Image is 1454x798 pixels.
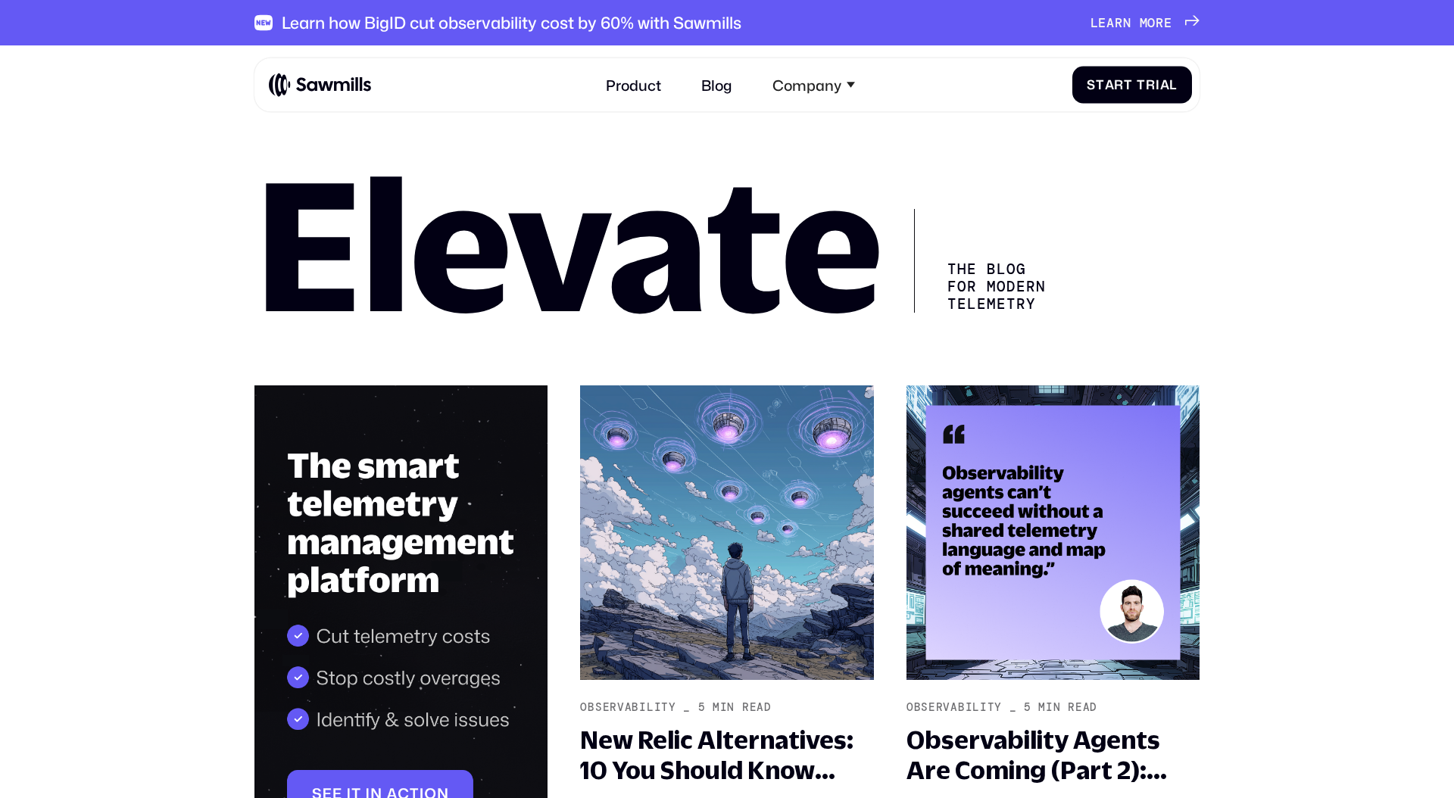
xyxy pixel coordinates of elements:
a: Product [595,65,672,104]
div: Observability Agents Are Coming (Part 2): Telemetry Taxonomy and Semantics – The Missing Link [906,725,1200,785]
span: e [1098,15,1106,30]
span: t [1096,77,1105,92]
a: Blog [691,65,744,104]
div: min read [713,701,772,714]
div: Observability [580,701,676,714]
span: a [1106,15,1115,30]
span: L [1090,15,1099,30]
div: The Blog for Modern telemetry [914,209,1059,313]
div: Company [772,76,841,93]
span: r [1115,15,1123,30]
span: t [1124,77,1133,92]
span: r [1156,15,1164,30]
span: r [1146,77,1156,92]
span: m [1140,15,1148,30]
div: Observability [906,701,1002,714]
div: Company [761,65,866,104]
div: 5 [698,701,706,714]
div: 5 [1024,701,1031,714]
span: T [1137,77,1146,92]
a: Learnmore [1090,15,1200,30]
span: a [1160,77,1170,92]
span: o [1147,15,1156,30]
span: r [1114,77,1124,92]
div: min read [1038,701,1097,714]
span: S [1087,77,1096,92]
span: n [1123,15,1131,30]
span: e [1164,15,1172,30]
div: New Relic Alternatives: 10 You Should Know About in [DATE] [580,725,873,785]
div: _ [683,701,691,714]
span: l [1169,77,1178,92]
span: i [1156,77,1160,92]
h1: Elevate [254,173,881,313]
div: _ [1009,701,1017,714]
span: a [1105,77,1115,92]
a: StartTrial [1072,66,1193,103]
div: Learn how BigID cut observability cost by 60% with Sawmills [282,13,741,33]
